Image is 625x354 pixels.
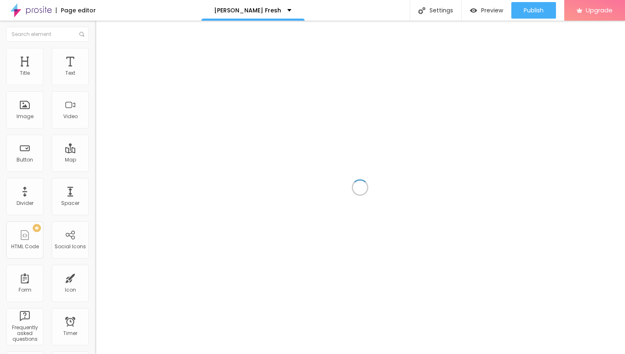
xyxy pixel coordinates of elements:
button: Preview [462,2,511,19]
div: Title [20,70,30,76]
div: Spacer [61,200,79,206]
div: Icon [65,287,76,293]
img: Icone [79,32,84,37]
div: Page editor [56,7,96,13]
input: Search element [6,27,89,42]
div: Image [17,114,33,119]
div: Divider [17,200,33,206]
div: Form [19,287,31,293]
p: [PERSON_NAME] Fresh [214,7,281,13]
div: Map [65,157,76,163]
div: HTML Code [11,244,39,249]
div: Frequently asked questions [8,325,41,342]
div: Button [17,157,33,163]
span: Publish [524,7,544,14]
button: Publish [511,2,556,19]
div: Social Icons [55,244,86,249]
div: Timer [63,330,77,336]
div: Text [65,70,75,76]
div: Video [63,114,78,119]
img: view-1.svg [470,7,477,14]
img: Icone [418,7,425,14]
span: Upgrade [586,7,613,14]
span: Preview [481,7,503,14]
